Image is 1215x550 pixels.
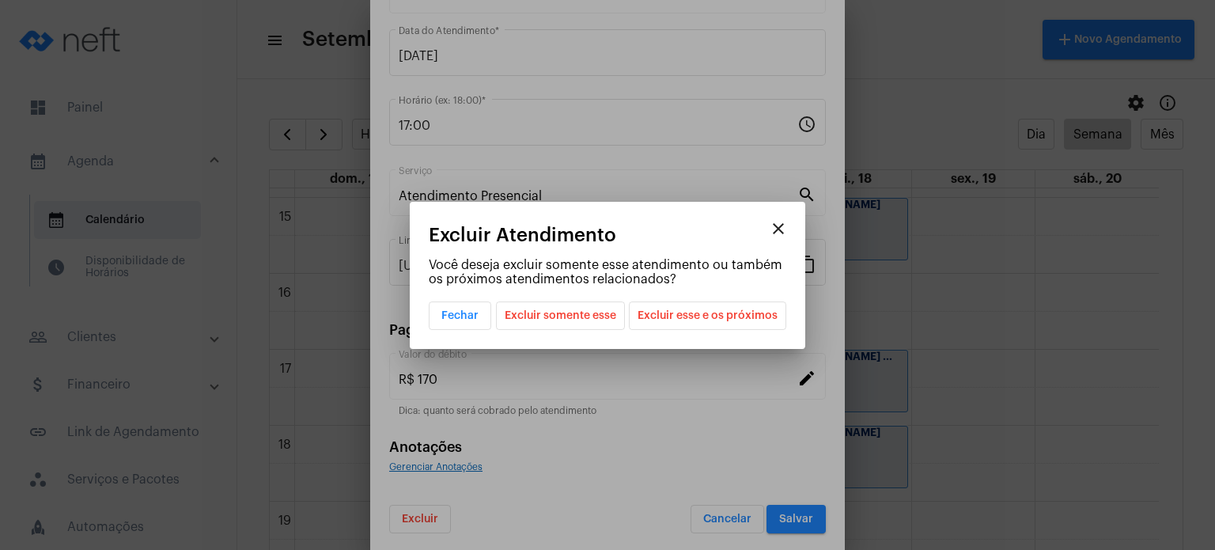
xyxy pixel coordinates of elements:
[429,302,491,330] button: Fechar
[496,302,625,330] button: Excluir somente esse
[441,310,479,321] span: Fechar
[629,302,786,330] button: Excluir esse e os próximos
[638,302,778,329] span: Excluir esse e os próximos
[505,302,616,329] span: Excluir somente esse
[429,225,616,245] span: Excluir Atendimento
[769,219,788,238] mat-icon: close
[429,258,786,286] p: Você deseja excluir somente esse atendimento ou também os próximos atendimentos relacionados?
